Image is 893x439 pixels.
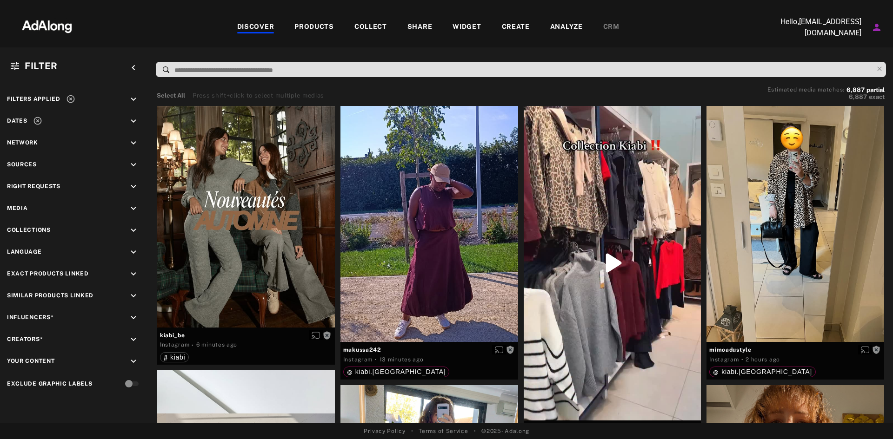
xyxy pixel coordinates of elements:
[550,22,583,33] div: ANALYZE
[294,22,334,33] div: PRODUCTS
[237,22,274,33] div: DISCOVER
[343,346,515,354] span: makussa242
[128,313,139,323] i: keyboard_arrow_down
[7,161,37,168] span: Sources
[846,88,885,92] button: 6,887partial
[128,334,139,345] i: keyboard_arrow_down
[128,116,139,126] i: keyboard_arrow_down
[492,345,506,354] button: Enable diffusion on this media
[411,427,413,435] span: •
[128,356,139,367] i: keyboard_arrow_down
[355,368,446,375] span: kiabi.[GEOGRAPHIC_DATA]
[741,356,744,363] span: ·
[474,427,476,435] span: •
[453,22,481,33] div: WIDGET
[128,182,139,192] i: keyboard_arrow_down
[128,291,139,301] i: keyboard_arrow_down
[7,205,28,211] span: Media
[128,225,139,236] i: keyboard_arrow_down
[713,368,812,375] div: kiabi.france
[7,183,60,190] span: Right Requests
[481,427,529,435] span: © 2025 - Adalong
[7,139,38,146] span: Network
[128,269,139,279] i: keyboard_arrow_down
[709,346,881,354] span: mimoadustyle
[364,427,406,435] a: Privacy Policy
[25,60,58,72] span: Filter
[603,22,620,33] div: CRM
[7,96,60,102] span: Filters applied
[7,249,42,255] span: Language
[193,91,324,100] div: Press shift+click to select multiple medias
[323,332,331,338] span: Rights not requested
[869,20,885,35] button: Account settings
[354,22,387,33] div: COLLECT
[849,93,867,100] span: 6,887
[767,92,885,102] button: 6,887exact
[506,346,514,353] span: Rights not requested
[164,354,185,360] div: kiabi
[7,380,92,388] div: Exclude Graphic Labels
[721,368,812,375] span: kiabi.[GEOGRAPHIC_DATA]
[128,160,139,170] i: keyboard_arrow_down
[128,203,139,214] i: keyboard_arrow_down
[7,292,93,299] span: Similar Products Linked
[7,358,54,364] span: Your Content
[7,118,27,124] span: Dates
[192,341,194,349] span: ·
[419,427,468,435] a: Terms of Service
[7,270,89,277] span: Exact Products Linked
[380,356,424,363] time: 2025-09-19T09:54:47.000Z
[309,330,323,340] button: Enable diffusion on this media
[7,336,43,342] span: Creators*
[347,368,446,375] div: kiabi.france
[196,341,237,348] time: 2025-09-19T10:01:48.000Z
[407,22,433,33] div: SHARE
[746,356,780,363] time: 2025-09-19T08:20:00.000Z
[502,22,530,33] div: CREATE
[170,354,185,361] span: kiabi
[768,16,861,39] p: Hello, [EMAIL_ADDRESS][DOMAIN_NAME]
[128,63,139,73] i: keyboard_arrow_left
[375,356,377,363] span: ·
[128,247,139,257] i: keyboard_arrow_down
[160,341,189,349] div: Instagram
[7,314,53,321] span: Influencers*
[6,12,88,39] img: 63233d7d88ed69de3c212112c67096b6.png
[858,345,872,354] button: Enable diffusion on this media
[160,331,332,340] span: kiabi_be
[846,86,865,93] span: 6,887
[872,346,880,353] span: Rights not requested
[767,86,845,93] span: Estimated media matches:
[709,355,739,364] div: Instagram
[128,94,139,105] i: keyboard_arrow_down
[343,355,373,364] div: Instagram
[7,227,51,233] span: Collections
[128,138,139,148] i: keyboard_arrow_down
[157,91,185,100] button: Select All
